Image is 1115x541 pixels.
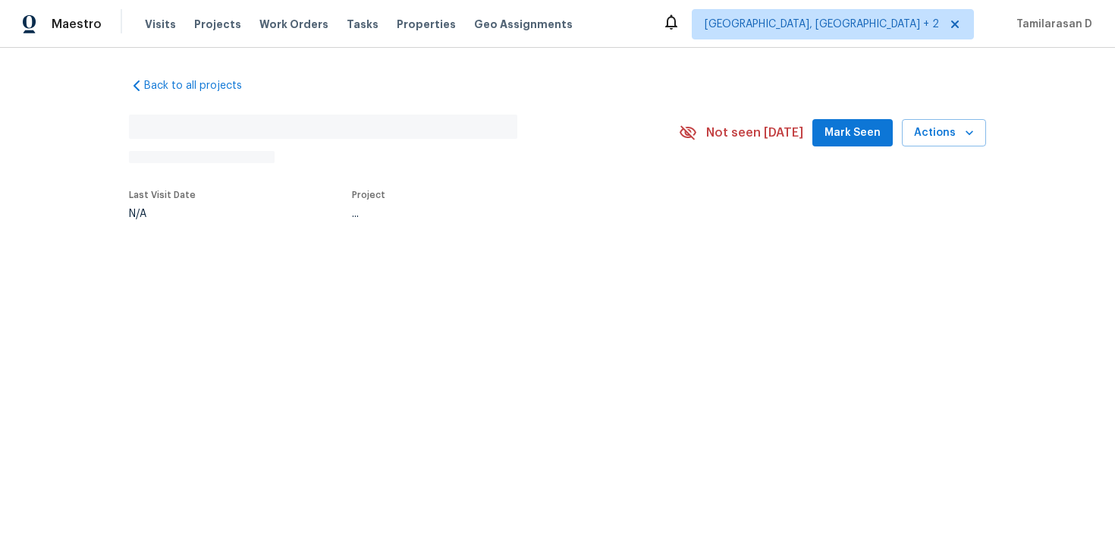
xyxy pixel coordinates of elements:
div: N/A [129,209,196,219]
span: Visits [145,17,176,32]
span: Mark Seen [824,124,881,143]
div: ... [352,209,643,219]
span: [GEOGRAPHIC_DATA], [GEOGRAPHIC_DATA] + 2 [705,17,939,32]
span: Work Orders [259,17,328,32]
span: Tasks [347,19,378,30]
span: Properties [397,17,456,32]
span: Geo Assignments [474,17,573,32]
span: Tamilarasan D [1010,17,1092,32]
a: Back to all projects [129,78,275,93]
span: Projects [194,17,241,32]
button: Mark Seen [812,119,893,147]
span: Maestro [52,17,102,32]
span: Last Visit Date [129,190,196,200]
button: Actions [902,119,986,147]
span: Actions [914,124,974,143]
span: Not seen [DATE] [706,125,803,140]
span: Project [352,190,385,200]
